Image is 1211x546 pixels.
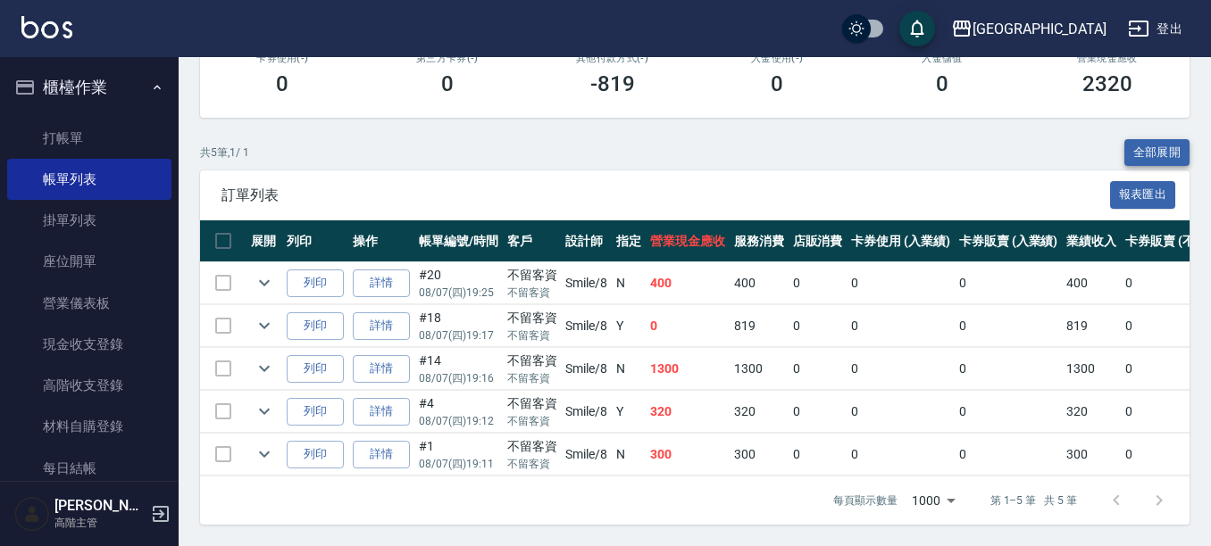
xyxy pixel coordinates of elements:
[414,391,503,433] td: #4
[7,448,171,489] a: 每日結帳
[847,220,955,262] th: 卡券使用 (入業績)
[7,324,171,365] a: 現金收支登錄
[1110,186,1176,203] a: 報表匯出
[282,220,348,262] th: 列印
[287,398,344,426] button: 列印
[847,305,955,347] td: 0
[905,476,962,525] div: 1000
[14,496,50,532] img: Person
[789,391,848,433] td: 0
[1062,262,1121,304] td: 400
[7,283,171,324] a: 營業儀表板
[730,391,789,433] td: 320
[955,220,1063,262] th: 卡券販賣 (入業績)
[200,145,249,161] p: 共 5 筆, 1 / 1
[7,406,171,447] a: 材料自購登錄
[414,434,503,476] td: #1
[507,394,557,413] div: 不留客資
[251,355,278,382] button: expand row
[646,348,730,390] td: 1300
[955,434,1063,476] td: 0
[936,71,948,96] h3: 0
[847,391,955,433] td: 0
[612,305,646,347] td: Y
[7,159,171,200] a: 帳單列表
[414,220,503,262] th: 帳單編號/時間
[507,266,557,285] div: 不留客資
[353,398,410,426] a: 詳情
[353,441,410,468] a: 詳情
[561,434,612,476] td: Smile /8
[973,18,1107,40] div: [GEOGRAPHIC_DATA]
[507,309,557,327] div: 不留客資
[7,241,171,282] a: 座位開單
[899,11,935,46] button: save
[507,456,557,472] p: 不留客資
[612,348,646,390] td: N
[847,348,955,390] td: 0
[287,441,344,468] button: 列印
[287,269,344,297] button: 列印
[1082,71,1132,96] h3: 2320
[646,391,730,433] td: 320
[7,64,171,111] button: 櫃檯作業
[771,71,783,96] h3: 0
[7,200,171,241] a: 掛單列表
[348,220,414,262] th: 操作
[561,262,612,304] td: Smile /8
[1062,220,1121,262] th: 業績收入
[419,456,498,472] p: 08/07 (四) 19:11
[789,348,848,390] td: 0
[730,262,789,304] td: 400
[419,370,498,386] p: 08/07 (四) 19:16
[251,398,278,425] button: expand row
[414,262,503,304] td: #20
[251,269,278,296] button: expand row
[612,434,646,476] td: N
[590,71,635,96] h3: -819
[251,312,278,339] button: expand row
[1062,348,1121,390] td: 1300
[730,434,789,476] td: 300
[646,220,730,262] th: 營業現金應收
[789,434,848,476] td: 0
[353,355,410,383] a: 詳情
[387,53,509,64] h2: 第三方卡券(-)
[287,312,344,340] button: 列印
[353,269,410,297] a: 詳情
[612,220,646,262] th: 指定
[441,71,454,96] h3: 0
[414,305,503,347] td: #18
[276,71,288,96] h3: 0
[419,327,498,343] p: 08/07 (四) 19:17
[944,11,1114,47] button: [GEOGRAPHIC_DATA]
[730,305,789,347] td: 819
[503,220,562,262] th: 客戶
[251,441,278,467] button: expand row
[507,327,557,343] p: 不留客資
[353,312,410,340] a: 詳情
[1046,53,1168,64] h2: 營業現金應收
[730,348,789,390] td: 1300
[221,53,344,64] h2: 卡券使用(-)
[716,53,839,64] h2: 入金使用(-)
[507,352,557,370] div: 不留客資
[612,262,646,304] td: N
[561,391,612,433] td: Smile /8
[955,391,1063,433] td: 0
[287,355,344,383] button: 列印
[730,220,789,262] th: 服務消費
[1062,434,1121,476] td: 300
[419,285,498,301] p: 08/07 (四) 19:25
[955,305,1063,347] td: 0
[551,53,673,64] h2: 其他付款方式(-)
[54,515,146,531] p: 高階主管
[54,497,146,515] h5: [PERSON_NAME]
[7,365,171,406] a: 高階收支登錄
[847,434,955,476] td: 0
[990,492,1077,509] p: 第 1–5 筆 共 5 筆
[1062,391,1121,433] td: 320
[612,391,646,433] td: Y
[1110,181,1176,209] button: 報表匯出
[561,220,612,262] th: 設計師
